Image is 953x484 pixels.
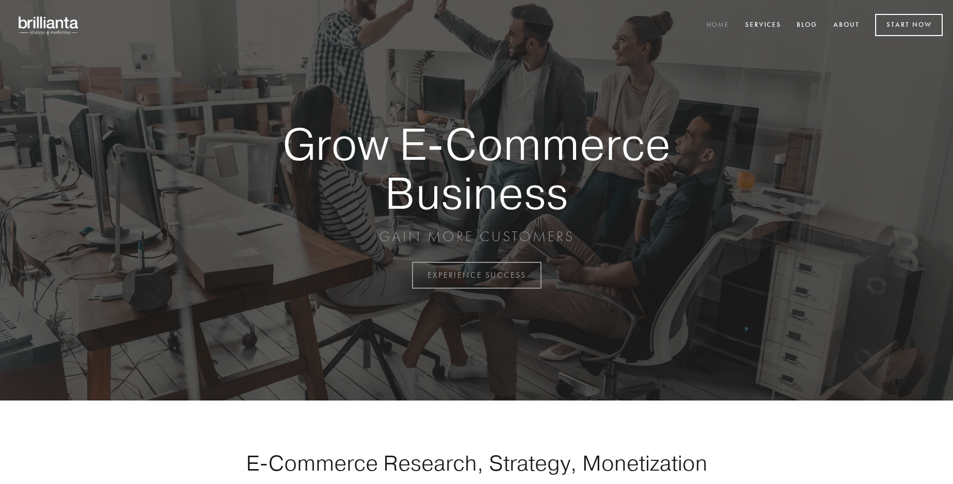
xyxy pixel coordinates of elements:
a: About [827,17,866,34]
a: Start Now [875,14,943,36]
a: Home [700,17,736,34]
img: brillianta - research, strategy, marketing [10,10,88,40]
a: EXPERIENCE SUCCESS [412,262,541,289]
h1: E-Commerce Research, Strategy, Monetization [213,450,740,476]
a: Services [738,17,788,34]
a: Blog [790,17,824,34]
strong: Grow E-Commerce Business [247,120,706,217]
p: GAIN MORE CUSTOMERS [247,227,706,246]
